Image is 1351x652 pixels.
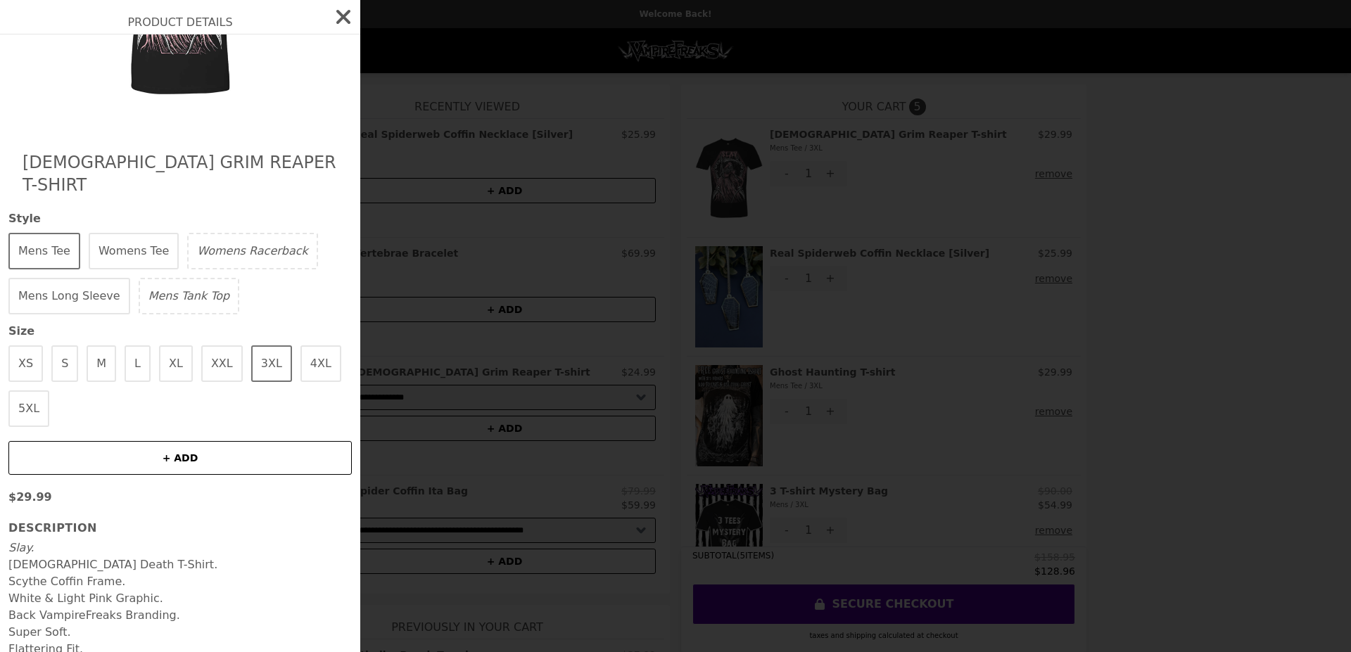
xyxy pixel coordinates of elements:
button: 3XL [251,345,292,382]
button: Womens Tee [89,233,179,269]
button: Womens Racerback [187,233,317,269]
li: White & Light Pink Graphic. [8,590,352,607]
button: XS [8,345,43,382]
p: $29.99 [8,489,352,506]
button: Mens Tank Top [139,278,240,314]
button: Mens Tee [8,233,80,269]
button: Mens Long Sleeve [8,278,130,314]
button: M [87,345,116,382]
li: [DEMOGRAPHIC_DATA] Death T-Shirt. [8,556,352,573]
li: Back VampireFreaks Branding. [8,607,352,624]
button: XL [159,345,193,382]
h3: Description [8,520,352,537]
button: L [125,345,151,382]
button: 4XL [300,345,341,382]
li: Scythe Coffin Frame. [8,573,352,590]
li: Super Soft. [8,624,352,641]
button: XXL [201,345,243,382]
span: Style [8,210,352,227]
button: S [51,345,78,382]
h2: [DEMOGRAPHIC_DATA] Grim Reaper T-shirt [23,151,338,196]
em: Slay. [8,541,34,554]
button: 5XL [8,390,49,427]
span: Size [8,323,352,340]
button: + ADD [8,441,352,475]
